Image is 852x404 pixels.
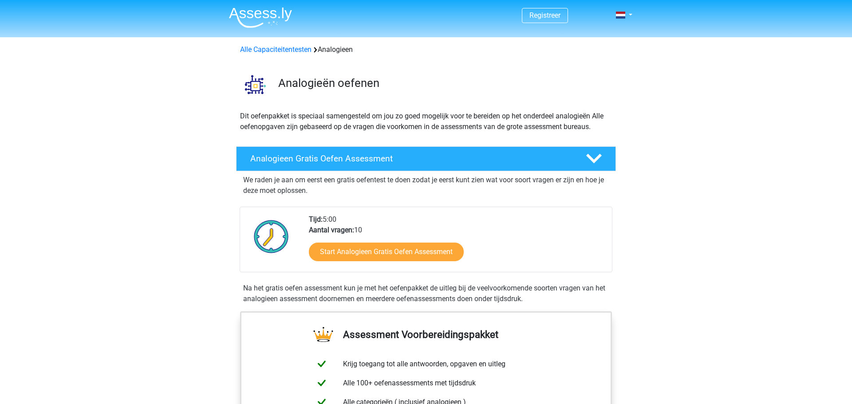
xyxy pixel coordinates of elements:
div: 5:00 10 [302,214,611,272]
img: Assessly [229,7,292,28]
a: Alle Capaciteitentesten [240,45,312,54]
img: analogieen [237,66,274,103]
p: We raden je aan om eerst een gratis oefentest te doen zodat je eerst kunt zien wat voor soort vra... [243,175,609,196]
a: Analogieen Gratis Oefen Assessment [233,146,619,171]
div: Analogieen [237,44,615,55]
img: Klok [249,214,294,259]
p: Dit oefenpakket is speciaal samengesteld om jou zo goed mogelijk voor te bereiden op het onderdee... [240,111,612,132]
a: Start Analogieen Gratis Oefen Assessment [309,243,464,261]
h3: Analogieën oefenen [278,76,609,90]
b: Tijd: [309,215,323,224]
div: Na het gratis oefen assessment kun je met het oefenpakket de uitleg bij de veelvoorkomende soorte... [240,283,612,304]
b: Aantal vragen: [309,226,354,234]
h4: Analogieen Gratis Oefen Assessment [250,153,572,164]
a: Registreer [529,11,560,20]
